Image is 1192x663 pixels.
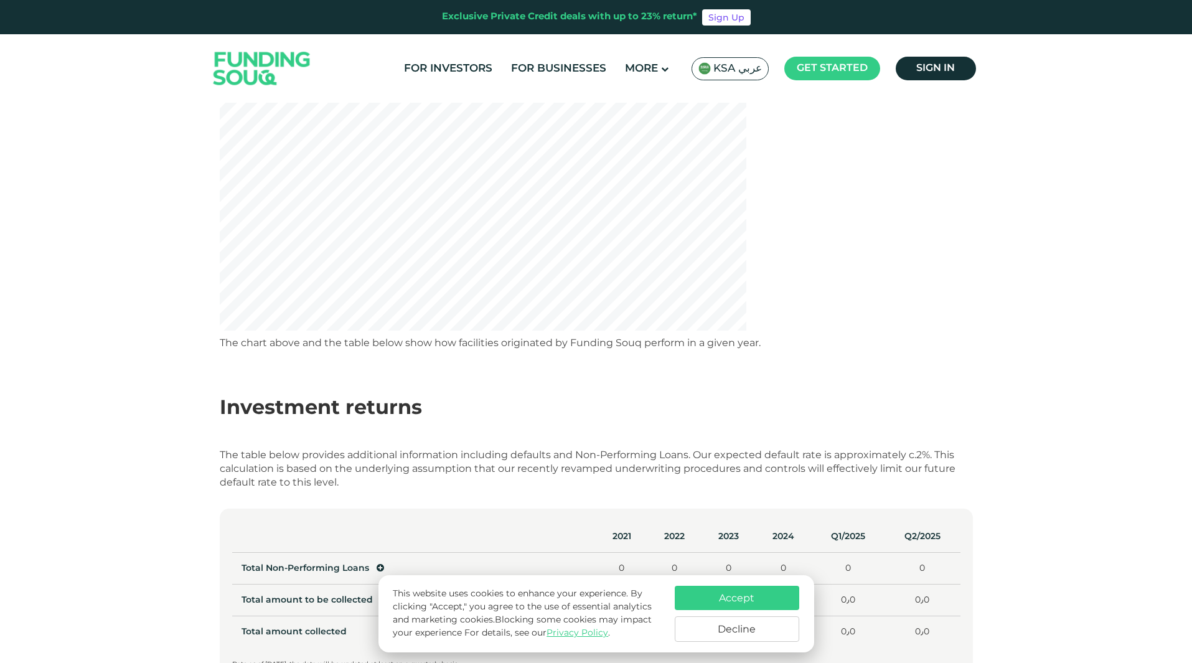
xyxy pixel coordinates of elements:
[393,616,652,637] span: Blocking some cookies may impact your experience
[698,62,711,75] img: SA Flag
[885,521,960,553] th: Q2/2025
[232,585,596,616] td: Total amount to be collected
[885,553,960,585] td: 0
[625,63,658,74] span: More
[401,59,495,79] a: For Investors
[702,553,756,585] td: 0
[442,10,697,24] div: Exclusive Private Credit deals with up to 23% return*
[220,394,973,424] div: Investment returns
[702,521,756,553] th: 2023
[647,521,702,553] th: 2022
[547,629,608,637] a: Privacy Policy
[508,59,609,79] a: For Businesses
[756,553,812,585] td: 0
[675,586,799,610] button: Accept
[242,564,369,573] span: Total Non-Performing Loans
[885,616,960,648] td: 0٫0
[756,521,812,553] th: 2024
[596,553,648,585] td: 0
[675,616,799,642] button: Decline
[201,37,323,100] img: Logo
[702,9,751,26] a: Sign Up
[220,449,973,490] div: The table below provides additional information including defaults and Non-Performing Loans. Our ...
[797,63,868,73] span: Get started
[916,63,955,73] span: Sign in
[647,553,702,585] td: 0
[393,588,662,640] p: This website uses cookies to enhance your experience. By clicking "Accept," you agree to the use ...
[896,57,976,80] a: Sign in
[812,521,885,553] th: Q1/2025
[220,337,973,350] div: The chart above and the table below show how facilities originated by Funding Souq perform in a g...
[713,62,762,76] span: KSA عربي
[464,629,610,637] span: For details, see our .
[885,585,960,616] td: 0٫0
[812,616,885,648] td: 0٫0
[812,553,885,585] td: 0
[596,521,648,553] th: 2021
[232,616,596,648] td: Total amount collected
[812,585,885,616] td: 0٫0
